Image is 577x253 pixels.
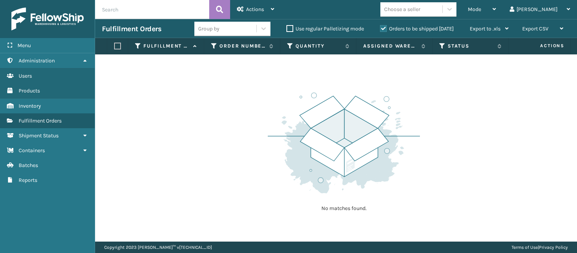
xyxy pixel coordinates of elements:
[380,25,454,32] label: Orders to be shipped [DATE]
[539,245,568,250] a: Privacy Policy
[19,88,40,94] span: Products
[19,162,38,169] span: Batches
[296,43,342,49] label: Quantity
[11,8,84,30] img: logo
[198,25,219,33] div: Group by
[19,103,41,109] span: Inventory
[448,43,494,49] label: Status
[522,25,548,32] span: Export CSV
[468,6,481,13] span: Mode
[512,242,568,253] div: |
[470,25,501,32] span: Export to .xls
[219,43,265,49] label: Order Number
[516,40,569,52] span: Actions
[19,132,59,139] span: Shipment Status
[17,42,31,49] span: Menu
[286,25,364,32] label: Use regular Palletizing mode
[143,43,189,49] label: Fulfillment Order Id
[19,118,62,124] span: Fulfillment Orders
[384,5,420,13] div: Choose a seller
[512,245,538,250] a: Terms of Use
[102,24,161,33] h3: Fulfillment Orders
[19,57,55,64] span: Administration
[19,73,32,79] span: Users
[246,6,264,13] span: Actions
[19,177,37,183] span: Reports
[19,147,45,154] span: Containers
[104,242,212,253] p: Copyright 2023 [PERSON_NAME]™ v [TECHNICAL_ID]
[363,43,418,49] label: Assigned Warehouse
